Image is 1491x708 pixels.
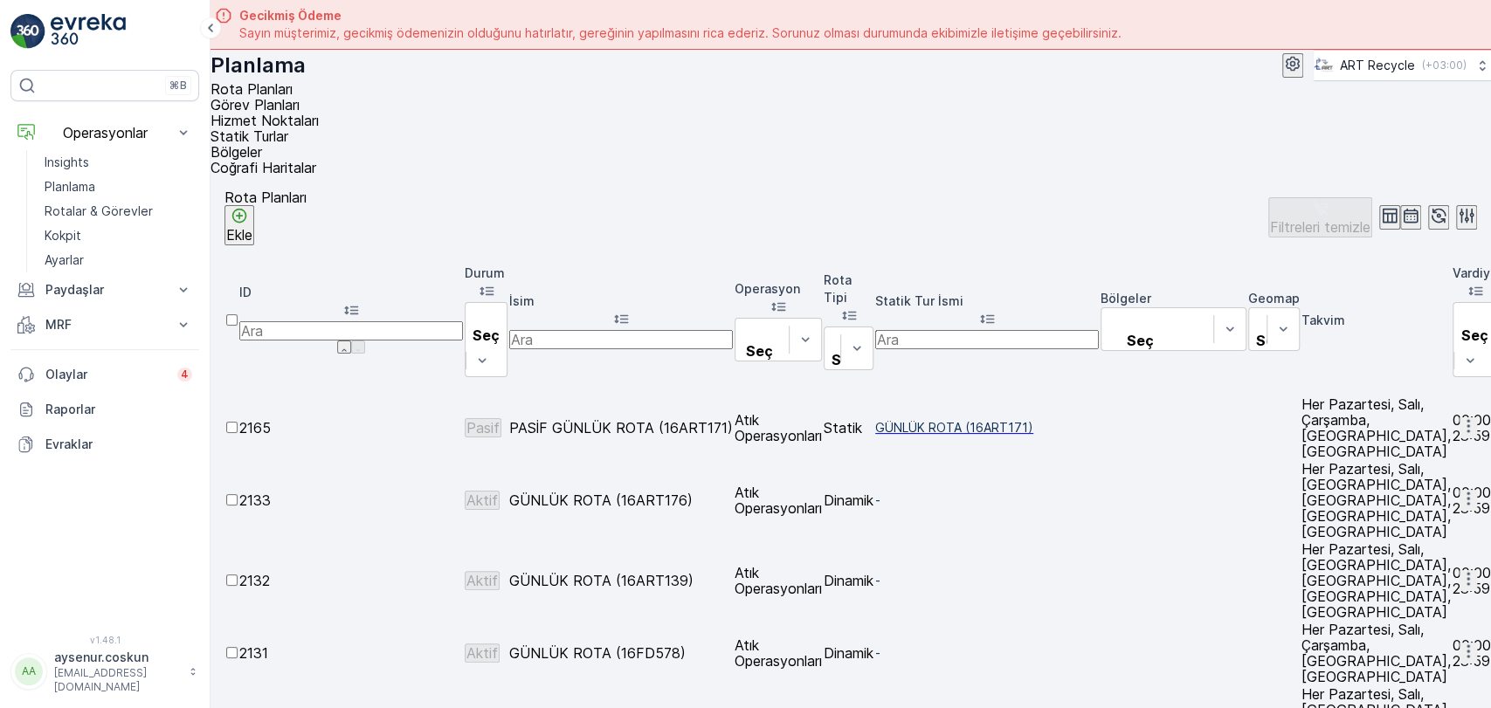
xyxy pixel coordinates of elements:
button: ART Recycle(+03:00) [1314,50,1491,81]
button: Operasyonlar [10,115,199,150]
button: Paydaşlar [10,272,199,307]
p: 4 [181,368,189,381]
td: Dinamik [824,622,873,684]
p: Seç [742,343,776,359]
input: Ara [239,321,463,340]
button: MRF [10,307,199,342]
a: Raporlar [10,392,199,427]
td: Statik [824,396,873,459]
p: Takvim [1301,312,1451,329]
td: 2133 [239,461,463,540]
p: Rota Planları [224,189,307,205]
p: Olaylar [45,366,167,383]
span: Gecikmiş Ödeme [239,7,1122,24]
input: Ara [875,330,1099,349]
a: Olaylar4 [10,357,199,392]
p: Planlama [211,52,306,79]
p: Operasyonlar [45,125,164,141]
td: Her Pazartesi, Salı, Çarşamba, [GEOGRAPHIC_DATA], [GEOGRAPHIC_DATA] [1301,622,1451,684]
td: Her Pazartesi, Salı, [GEOGRAPHIC_DATA], [GEOGRAPHIC_DATA], [GEOGRAPHIC_DATA], [GEOGRAPHIC_DATA] [1301,541,1451,620]
p: Seç [1108,333,1171,348]
a: Kokpit [38,223,199,248]
button: AAaysenur.coskun[EMAIL_ADDRESS][DOMAIN_NAME] [10,649,199,694]
p: İsim [509,292,733,310]
a: Insights [38,150,199,175]
span: v 1.48.1 [10,635,199,645]
p: Insights [45,154,89,171]
a: Ayarlar [38,248,199,272]
p: Seç [473,327,500,343]
input: Ara [509,330,733,349]
td: 2132 [239,541,463,620]
p: aysenur.coskun [54,649,180,666]
p: Kokpit [45,227,81,244]
td: Atık Operasyonları [735,541,822,620]
p: [EMAIL_ADDRESS][DOMAIN_NAME] [54,666,180,694]
button: Pasif [465,418,501,437]
span: Rota Planları [211,80,293,98]
td: Dinamik [824,541,873,620]
td: Atık Operasyonları [735,622,822,684]
p: ART Recycle [1340,57,1415,74]
button: Ekle [224,205,254,245]
p: Geomap [1248,290,1300,307]
td: PASİF GÜNLÜK ROTA (16ART171) [509,396,733,459]
p: Planlama [45,178,95,196]
p: ID [239,284,463,301]
button: Filtreleri temizle [1268,197,1372,237]
p: Aktif [466,492,498,508]
p: Operasyon [735,280,822,298]
span: Bölgeler [211,143,262,161]
p: Rotalar & Görevler [45,203,153,220]
span: Hizmet Noktaları [211,112,319,129]
td: GÜNLÜK ROTA (16ART139) [509,541,733,620]
td: 2165 [239,396,463,459]
td: Atık Operasyonları [735,396,822,459]
span: Görev Planları [211,96,300,113]
p: Paydaşlar [45,281,164,299]
td: GÜNLÜK ROTA (16FD578) [509,622,733,684]
a: GÜNLÜK ROTA (16ART171) [875,419,1099,436]
td: Her Pazartesi, Salı, Çarşamba, [GEOGRAPHIC_DATA], [GEOGRAPHIC_DATA] [1301,396,1451,459]
span: Sayın müşterimiz, gecikmiş ödemenizin olduğunu hatırlatır, gereğinin yapılmasını rica ederiz. Sor... [239,24,1122,42]
p: Seç [832,352,859,368]
p: ( +03:00 ) [1422,58,1467,72]
button: Aktif [465,491,500,510]
span: Coğrafi Haritalar [211,159,316,176]
p: Statik Tur İsmi [875,292,1099,310]
td: Atık Operasyonları [735,461,822,540]
div: AA [15,657,43,685]
p: ⌘B [169,79,187,93]
a: Planlama [38,175,199,199]
p: Aktif [466,645,498,661]
button: Aktif [465,643,500,663]
a: Rotalar & Görevler [38,199,199,223]
p: Ekle [226,227,252,243]
p: Durum [465,265,507,282]
p: Evraklar [45,436,192,453]
img: logo_light-DOdMpM7g.png [51,14,126,49]
p: Pasif [466,420,500,436]
td: Dinamik [824,461,873,540]
p: Raporlar [45,401,192,418]
td: GÜNLÜK ROTA (16ART176) [509,461,733,540]
p: - [875,644,1099,662]
p: Rota Tipi [824,272,873,306]
img: image_23.png [1314,56,1333,75]
button: Aktif [465,571,500,590]
p: Filtreleri temizle [1270,219,1370,235]
p: Ayarlar [45,251,84,269]
p: Seç [1256,333,1283,348]
td: 2131 [239,622,463,684]
span: Statik Turlar [211,127,288,145]
a: Evraklar [10,427,199,462]
img: logo [10,14,45,49]
p: - [875,572,1099,589]
p: Bölgeler [1101,290,1246,307]
p: MRF [45,316,164,333]
td: Her Pazartesi, Salı, [GEOGRAPHIC_DATA], [GEOGRAPHIC_DATA], [GEOGRAPHIC_DATA], [GEOGRAPHIC_DATA] [1301,461,1451,540]
p: Aktif [466,573,498,588]
p: - [875,491,1099,509]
